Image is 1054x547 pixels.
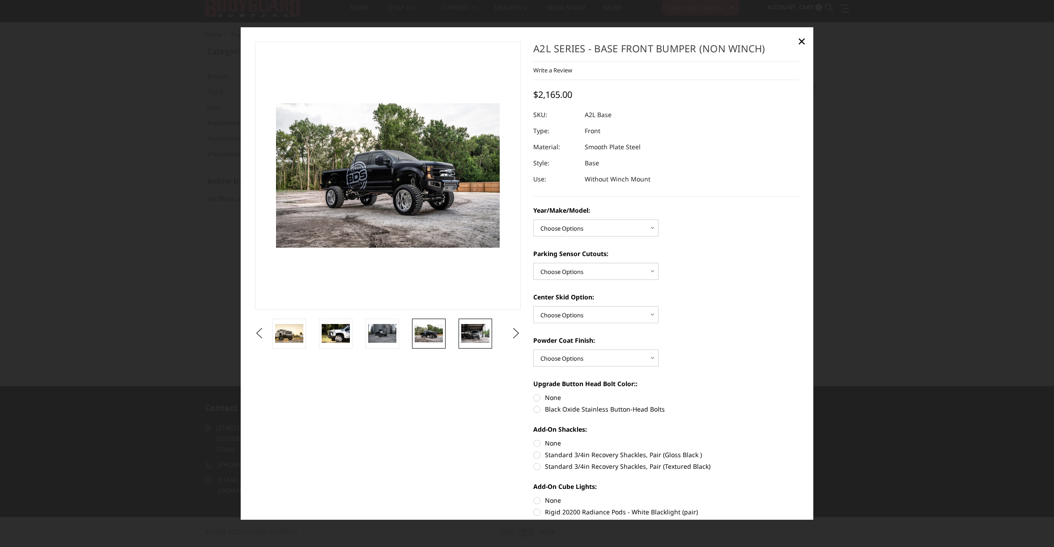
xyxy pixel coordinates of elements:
h1: A2L Series - Base Front Bumper (Non Winch) [533,42,799,62]
img: 2020 Chevrolet HD - Compatible with block heater connection [322,324,350,343]
dt: Style: [533,156,578,172]
label: Add-On Shackles: [533,425,799,434]
label: Year/Make/Model: [533,206,799,215]
label: Standard 3/4in Recovery Shackles, Pair (Gloss Black ) [533,450,799,460]
img: A2L Series - Base Front Bumper (Non Winch) [461,324,489,343]
label: Parking Sensor Cutouts: [533,249,799,259]
label: Standard 3/4in Recovery Shackles, Pair (Textured Black) [533,462,799,471]
label: Powder Coat Finish: [533,336,799,345]
a: A2L Series - Base Front Bumper (Non Winch) [255,42,521,310]
label: Rigid 20200 Radiance Pods - White Blacklight (pair) [533,508,799,517]
label: Add-On Cube Lights: [533,482,799,492]
dt: Material: [533,139,578,156]
a: Write a Review [533,66,572,74]
span: $2,165.00 [533,89,572,101]
button: Next [510,327,523,340]
span: × [798,31,806,50]
dd: Smooth Plate Steel [585,139,641,156]
label: Upgrade Button Head Bolt Color:: [533,379,799,389]
a: Close [795,34,809,48]
img: A2L Series - Base Front Bumper (Non Winch) [415,324,443,343]
dd: Front [585,123,600,139]
dt: Type: [533,123,578,139]
button: Previous [253,327,266,340]
img: 2020 RAM HD - Available in single light bar configuration only [368,324,396,343]
img: 2019 GMC 1500 [275,324,303,343]
dt: SKU: [533,107,578,123]
label: None [533,496,799,505]
label: Black Oxide Stainless Button-Head Bolts [533,405,799,414]
label: None [533,393,799,403]
dt: Use: [533,172,578,188]
label: Rigid 202113 D-Series Pro - Flood Pattern - Surface Mount (pair) [533,519,799,529]
label: None [533,439,799,448]
dd: A2L Base [585,107,612,123]
dd: Base [585,156,599,172]
dd: Without Winch Mount [585,172,650,188]
label: Center Skid Option: [533,293,799,302]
